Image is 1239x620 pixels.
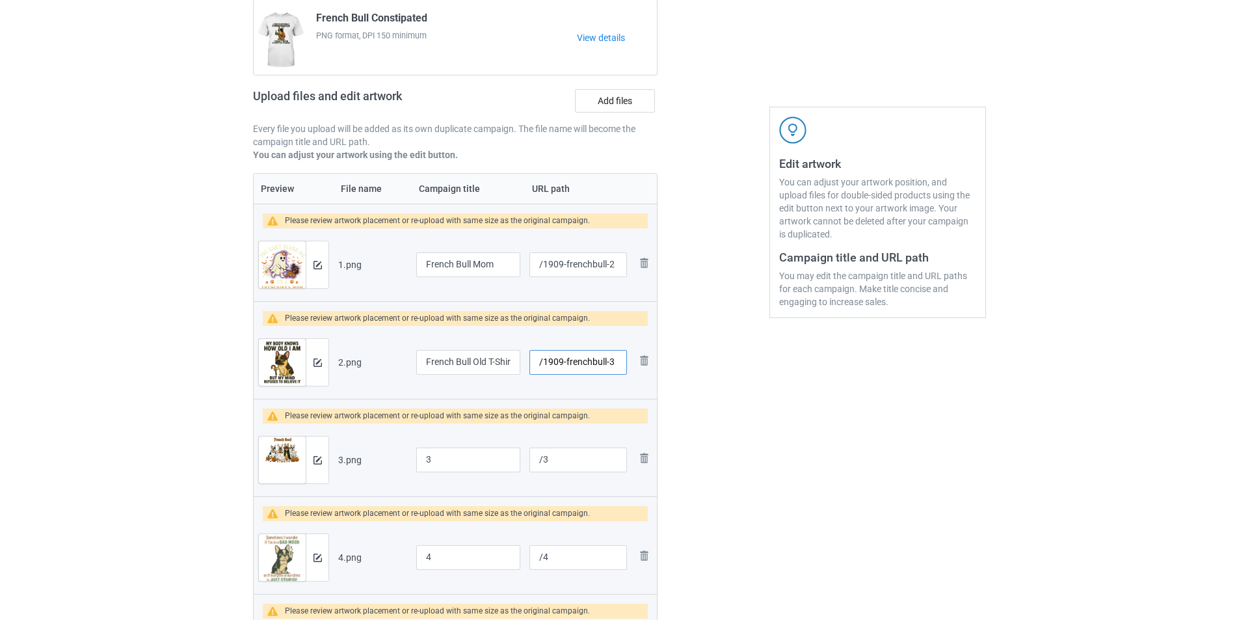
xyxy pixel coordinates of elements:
[313,456,322,465] img: svg+xml;base64,PD94bWwgdmVyc2lvbj0iMS4wIiBlbmNvZGluZz0iVVRGLTgiPz4KPHN2ZyB3aWR0aD0iMTRweCIgaGVpZ2...
[254,174,334,204] th: Preview
[253,89,496,113] h2: Upload files and edit artwork
[267,411,285,421] img: warning
[316,12,427,29] span: French Bull Constipated
[338,453,407,466] div: 3.png
[338,551,407,564] div: 4.png
[259,437,306,466] img: original.png
[575,89,655,113] label: Add files
[334,174,412,204] th: File name
[577,31,657,44] a: View details
[313,554,322,562] img: svg+xml;base64,PD94bWwgdmVyc2lvbj0iMS4wIiBlbmNvZGluZz0iVVRGLTgiPz4KPHN2ZyB3aWR0aD0iMTRweCIgaGVpZ2...
[259,339,306,386] img: original.png
[285,311,590,326] div: Please review artwork placement or re-upload with same size as the original campaign.
[636,450,652,466] img: svg+xml;base64,PD94bWwgdmVyc2lvbj0iMS4wIiBlbmNvZGluZz0iVVRGLTgiPz4KPHN2ZyB3aWR0aD0iMjhweCIgaGVpZ2...
[338,356,407,369] div: 2.png
[779,250,976,265] h3: Campaign title and URL path
[253,122,658,148] p: Every file you upload will be added as its own duplicate campaign. The file name will become the ...
[259,534,306,584] img: original.png
[636,548,652,563] img: svg+xml;base64,PD94bWwgdmVyc2lvbj0iMS4wIiBlbmNvZGluZz0iVVRGLTgiPz4KPHN2ZyB3aWR0aD0iMjhweCIgaGVpZ2...
[313,261,322,269] img: svg+xml;base64,PD94bWwgdmVyc2lvbj0iMS4wIiBlbmNvZGluZz0iVVRGLTgiPz4KPHN2ZyB3aWR0aD0iMTRweCIgaGVpZ2...
[267,509,285,519] img: warning
[779,176,976,241] div: You can adjust your artwork position, and upload files for double-sided products using the edit b...
[412,174,525,204] th: Campaign title
[779,156,976,171] h3: Edit artwork
[285,604,590,619] div: Please review artwork placement or re-upload with same size as the original campaign.
[338,258,407,271] div: 1.png
[267,314,285,323] img: warning
[285,213,590,228] div: Please review artwork placement or re-upload with same size as the original campaign.
[779,269,976,308] div: You may edit the campaign title and URL paths for each campaign. Make title concise and engaging ...
[779,116,806,144] img: svg+xml;base64,PD94bWwgdmVyc2lvbj0iMS4wIiBlbmNvZGluZz0iVVRGLTgiPz4KPHN2ZyB3aWR0aD0iNDJweCIgaGVpZ2...
[285,506,590,521] div: Please review artwork placement or re-upload with same size as the original campaign.
[267,216,285,226] img: warning
[316,29,577,42] span: PNG format, DPI 150 minimum
[253,150,458,160] b: You can adjust your artwork using the edit button.
[525,174,632,204] th: URL path
[313,358,322,367] img: svg+xml;base64,PD94bWwgdmVyc2lvbj0iMS4wIiBlbmNvZGluZz0iVVRGLTgiPz4KPHN2ZyB3aWR0aD0iMTRweCIgaGVpZ2...
[259,241,306,297] img: original.png
[285,409,590,424] div: Please review artwork placement or re-upload with same size as the original campaign.
[636,255,652,271] img: svg+xml;base64,PD94bWwgdmVyc2lvbj0iMS4wIiBlbmNvZGluZz0iVVRGLTgiPz4KPHN2ZyB3aWR0aD0iMjhweCIgaGVpZ2...
[636,353,652,368] img: svg+xml;base64,PD94bWwgdmVyc2lvbj0iMS4wIiBlbmNvZGluZz0iVVRGLTgiPz4KPHN2ZyB3aWR0aD0iMjhweCIgaGVpZ2...
[267,606,285,616] img: warning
